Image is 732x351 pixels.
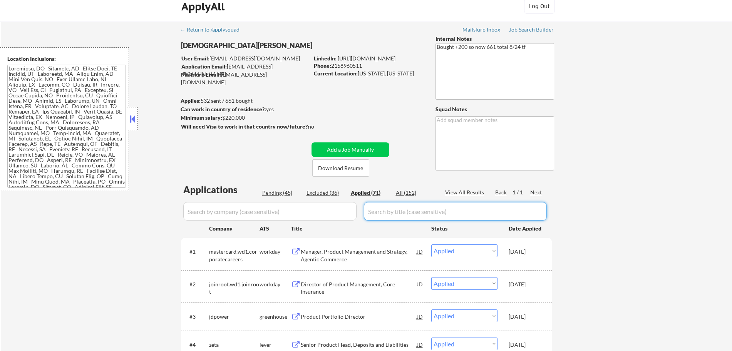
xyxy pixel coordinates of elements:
div: Applied (71) [351,189,389,197]
strong: Current Location: [314,70,358,77]
div: ← Return to /applysquad [180,27,247,32]
div: Pending (45) [262,189,301,197]
div: Back [495,189,508,196]
strong: Mailslurp Email: [181,71,221,78]
div: jdpower [209,313,260,321]
div: Squad Notes [436,105,554,113]
strong: Will need Visa to work in that country now/future?: [181,123,309,130]
div: JD [416,244,424,258]
div: mastercard.wd1.corporatecareers [209,248,260,263]
div: #2 [189,281,203,288]
div: [DATE] [509,341,543,349]
strong: Phone: [314,62,331,69]
div: [DATE] [509,281,543,288]
div: Mailslurp Inbox [462,27,501,32]
strong: Can work in country of residence?: [181,106,266,112]
div: zeta [209,341,260,349]
strong: Applies: [181,97,201,104]
div: #4 [189,341,203,349]
div: joinroot.wd1.joinroot [209,281,260,296]
a: Mailslurp Inbox [462,27,501,34]
strong: Application Email: [181,63,227,70]
div: Date Applied [509,225,543,232]
input: Search by company (case sensitive) [183,202,357,221]
strong: LinkedIn: [314,55,337,62]
div: View All Results [445,189,486,196]
button: Add a Job Manually [312,142,389,157]
div: Company [209,225,260,232]
div: Location Inclusions: [7,55,126,63]
div: Excluded (36) [307,189,345,197]
div: Product Portfolio Director [301,313,417,321]
div: Senior Product Head, Deposits and Liabilities [301,341,417,349]
div: Status [431,221,497,235]
div: #1 [189,248,203,256]
div: Title [291,225,424,232]
div: workday [260,281,291,288]
div: workday [260,248,291,256]
div: #3 [189,313,203,321]
div: 532 sent / 661 bought [181,97,309,105]
a: [URL][DOMAIN_NAME] [338,55,395,62]
div: Director of Product Management, Core Insurance [301,281,417,296]
div: $220,000 [181,114,309,122]
button: Download Resume [312,159,369,177]
div: Applications [183,185,260,194]
div: Internal Notes [436,35,554,43]
strong: Minimum salary: [181,114,222,121]
div: Manager, Product Management and Strategy, Agentic Commerce [301,248,417,263]
div: lever [260,341,291,349]
div: [DATE] [509,313,543,321]
div: 2158960511 [314,62,423,70]
div: JD [416,309,424,323]
div: [US_STATE], [US_STATE] [314,70,423,77]
input: Search by title (case sensitive) [364,202,547,221]
div: JD [416,277,424,291]
div: Job Search Builder [509,27,554,32]
a: ← Return to /applysquad [180,27,247,34]
div: greenhouse [260,313,291,321]
div: [EMAIL_ADDRESS][DOMAIN_NAME] [181,71,309,86]
div: [DATE] [509,248,543,256]
div: Next [530,189,543,196]
div: [EMAIL_ADDRESS][DOMAIN_NAME] [181,55,309,62]
div: [DEMOGRAPHIC_DATA][PERSON_NAME] [181,41,339,50]
div: 1 / 1 [513,189,530,196]
a: Job Search Builder [509,27,554,34]
div: no [308,123,330,130]
div: ATS [260,225,291,232]
strong: User Email: [181,55,209,62]
div: All (152) [396,189,434,197]
div: yes [181,105,307,113]
div: [EMAIL_ADDRESS][DOMAIN_NAME] [181,63,309,78]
